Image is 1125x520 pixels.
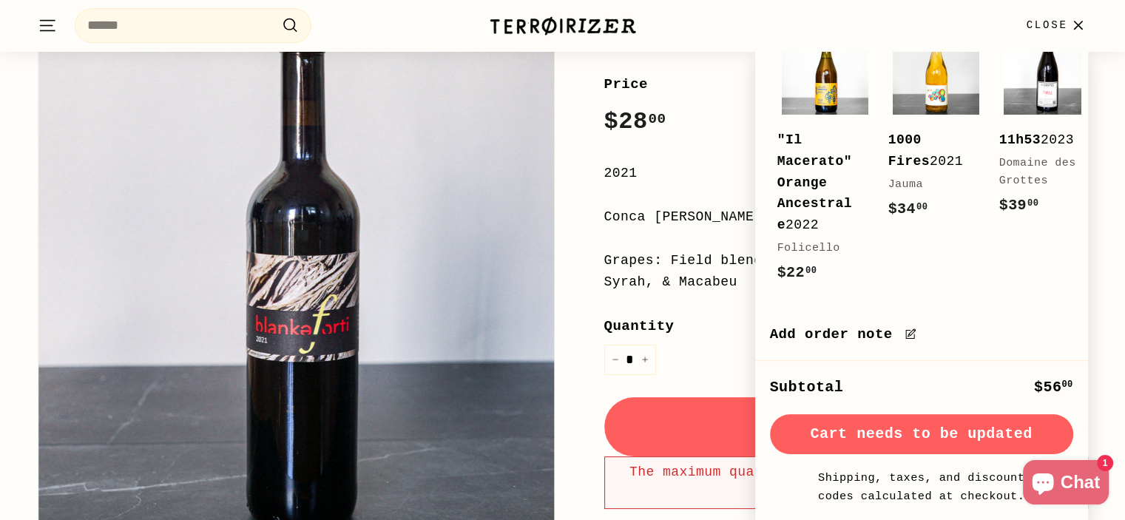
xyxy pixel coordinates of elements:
[777,132,852,232] b: "Il Macerato" Orange Ancestrale
[604,345,626,375] button: Reduce item quantity by one
[1061,379,1072,390] sup: 00
[770,376,844,399] div: Subtotal
[648,111,666,127] sup: 00
[604,206,1088,228] div: Conca [PERSON_NAME], [GEOGRAPHIC_DATA]
[999,132,1041,147] b: 11h53
[604,108,666,135] span: $28
[604,250,1088,293] div: Grapes: Field blend of Cabernet Sauvignon, Grenache Noir, Syrah, & Macabeu
[604,73,1088,95] label: Price
[999,24,1095,232] a: 11h532023Domaine des Grottes
[1018,460,1113,508] inbox-online-store-chat: Shopify online store chat
[1027,198,1038,209] sup: 00
[916,202,928,212] sup: 00
[888,200,928,217] span: $34
[777,24,874,300] a: "Il Macerato" Orange Ancestrale2022Folicello
[604,163,1088,184] div: 2021
[777,129,859,236] div: 2022
[888,132,930,169] b: 1000 Fires
[634,345,656,375] button: Increase item quantity by one
[604,345,656,375] input: quantity
[1026,17,1067,33] span: Close
[1034,376,1073,399] div: $56
[999,155,1081,190] div: Domaine des Grottes
[999,129,1081,151] div: 2023
[604,456,1088,510] div: The maximum quantity of this item is already in your cart.
[888,129,970,172] div: 2021
[604,315,1088,337] label: Quantity
[999,197,1039,214] span: $39
[777,240,859,257] div: Folicello
[888,24,984,236] a: 1000 Fires2021Jauma
[888,176,970,194] div: Jauma
[777,264,817,281] span: $22
[814,469,1029,505] small: Shipping, taxes, and discount codes calculated at checkout.
[770,323,1073,345] label: Add order note
[770,414,1073,454] button: Cart needs to be updated
[805,266,817,276] sup: 00
[604,397,1088,456] button: Add to cart
[1017,4,1096,47] button: Close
